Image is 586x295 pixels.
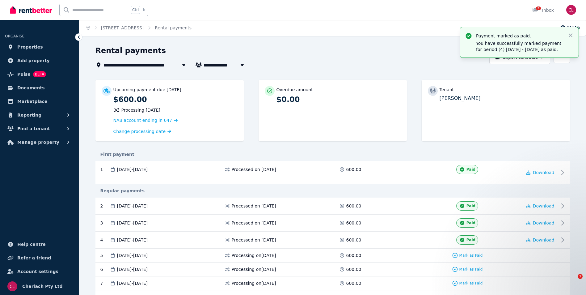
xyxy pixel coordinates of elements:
a: Marketplace [5,95,74,108]
span: k [143,7,145,12]
span: Help centre [17,241,46,248]
a: Properties [5,41,74,53]
iframe: Intercom live chat [565,274,580,289]
span: Find a tenant [17,125,50,132]
span: Rental payments [155,25,192,31]
span: Documents [17,84,45,92]
p: $0.00 [276,95,401,105]
span: Download [533,203,554,208]
span: Change processing date [113,128,166,135]
div: 6 [100,266,110,272]
span: Manage property [17,139,59,146]
span: [DATE] - [DATE] [117,203,148,209]
span: 1 [578,274,583,279]
span: Paid [466,167,475,172]
span: 2 [536,6,541,10]
span: 600.00 [346,266,361,272]
span: Add property [17,57,50,64]
span: Mark as Paid [459,267,483,272]
div: 1 [100,166,110,173]
span: Processing on [DATE] [232,266,276,272]
span: Processed on [DATE] [232,203,276,209]
span: 600.00 [346,237,361,243]
nav: Breadcrumb [79,20,199,36]
div: 4 [100,235,110,245]
button: Reporting [5,109,74,121]
span: Processed on [DATE] [232,237,276,243]
span: Refer a friend [17,254,51,262]
span: [DATE] - [DATE] [117,237,148,243]
div: Regular payments [95,188,570,194]
button: Download [526,203,554,209]
span: Account settings [17,268,58,275]
span: Processing [DATE] [121,107,161,113]
span: [DATE] - [DATE] [117,266,148,272]
div: 5 [100,252,110,259]
span: Processing on [DATE] [232,280,276,286]
span: Download [533,170,554,175]
span: BETA [33,71,46,77]
span: [DATE] - [DATE] [117,252,148,259]
span: [DATE] - [DATE] [117,280,148,286]
a: [STREET_ADDRESS] [101,25,144,30]
span: Mark as Paid [459,253,483,258]
span: Processed on [DATE] [232,220,276,226]
a: PulseBETA [5,68,74,80]
span: 600.00 [346,252,361,259]
div: First payment [95,151,570,157]
span: 600.00 [346,280,361,286]
span: Mark as Paid [459,281,483,286]
button: Download [526,169,554,176]
a: Add property [5,54,74,67]
span: 600.00 [346,220,361,226]
span: Processed on [DATE] [232,166,276,173]
span: Marketplace [17,98,47,105]
a: Help centre [5,238,74,250]
div: 3 [100,218,110,228]
span: Charlach Pty Ltd [22,283,63,290]
h1: Rental payments [95,46,166,56]
span: ORGANISE [5,34,24,38]
button: Manage property [5,136,74,148]
span: [DATE] - [DATE] [117,166,148,173]
p: Payment marked as paid. [476,33,563,39]
button: Help [560,24,580,32]
p: Overdue amount [276,87,313,93]
span: 600.00 [346,203,361,209]
img: RentBetter [10,5,52,15]
p: Tenant [440,87,454,93]
p: [PERSON_NAME] [440,95,564,102]
div: Inbox [532,7,554,13]
button: Find a tenant [5,122,74,135]
span: 600.00 [346,166,361,173]
a: Refer a friend [5,252,74,264]
button: Download [526,220,554,226]
p: $600.00 [113,95,238,105]
span: Reporting [17,111,41,119]
img: Charlach Pty Ltd [566,5,576,15]
div: 7 [100,280,110,286]
a: Change processing date [113,128,171,135]
p: Upcoming payment due [DATE] [113,87,181,93]
a: Documents [5,82,74,94]
span: Processing on [DATE] [232,252,276,259]
div: 2 [100,201,110,211]
span: [DATE] - [DATE] [117,220,148,226]
span: NAB account ending in 647 [113,118,172,123]
p: You have successfully marked payment for period (4) [DATE] - [DATE] as paid. [476,40,563,53]
span: Download [533,220,554,225]
span: Pulse [17,71,31,78]
span: Ctrl [131,6,140,14]
span: Paid [466,220,475,225]
img: Charlach Pty Ltd [7,281,17,291]
span: Properties [17,43,43,51]
a: Account settings [5,265,74,278]
span: Paid [466,203,475,208]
